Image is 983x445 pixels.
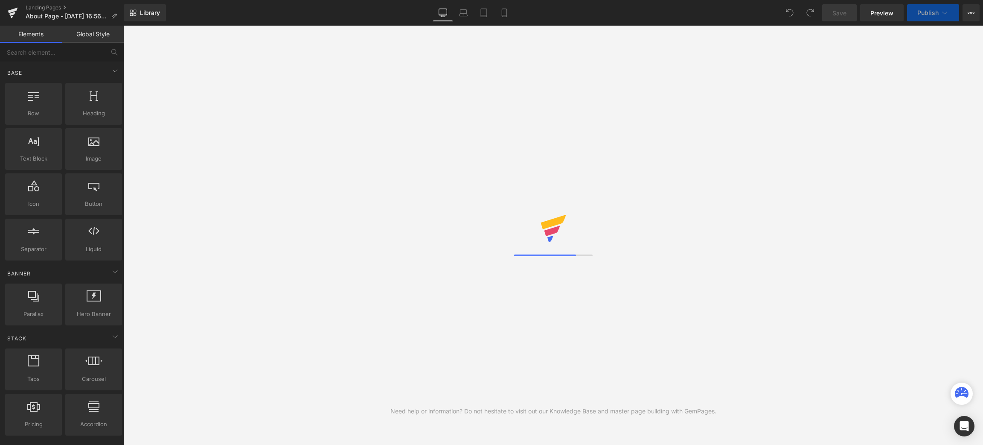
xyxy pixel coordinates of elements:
[907,4,959,21] button: Publish
[832,9,846,18] span: Save
[860,4,904,21] a: Preview
[68,199,119,208] span: Button
[870,9,893,18] span: Preview
[124,4,166,21] a: New Library
[26,4,124,11] a: Landing Pages
[68,310,119,319] span: Hero Banner
[62,26,124,43] a: Global Style
[6,69,23,77] span: Base
[802,4,819,21] button: Redo
[8,154,59,163] span: Text Block
[433,4,453,21] a: Desktop
[963,4,980,21] button: More
[26,13,108,20] span: About Page - [DATE] 16:56:00
[8,109,59,118] span: Row
[8,245,59,254] span: Separator
[917,9,939,16] span: Publish
[474,4,494,21] a: Tablet
[68,375,119,384] span: Carousel
[494,4,515,21] a: Mobile
[954,416,974,436] div: Open Intercom Messenger
[6,269,32,278] span: Banner
[390,407,716,416] div: Need help or information? Do not hesitate to visit out our Knowledge Base and master page buildin...
[8,199,59,208] span: Icon
[68,109,119,118] span: Heading
[8,375,59,384] span: Tabs
[68,420,119,429] span: Accordion
[8,310,59,319] span: Parallax
[453,4,474,21] a: Laptop
[140,9,160,17] span: Library
[68,245,119,254] span: Liquid
[781,4,798,21] button: Undo
[6,334,27,343] span: Stack
[68,154,119,163] span: Image
[8,420,59,429] span: Pricing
